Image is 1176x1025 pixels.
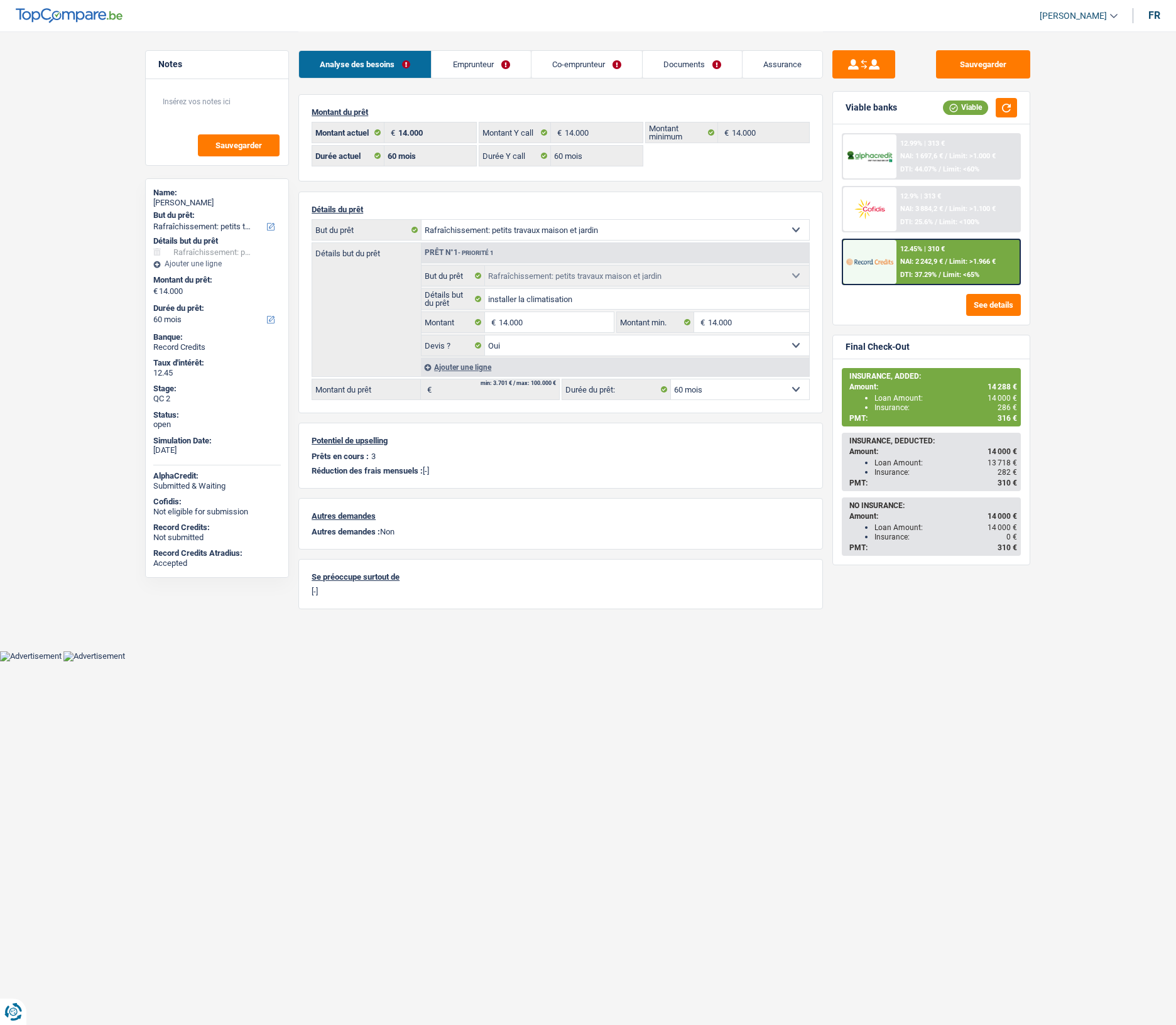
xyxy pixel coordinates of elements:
[312,527,810,536] p: Non
[16,8,122,23] img: TopCompare Logo
[846,149,893,164] img: AlphaCredit
[63,651,125,661] img: Advertisement
[312,122,384,143] label: Montant actuel
[900,152,943,160] span: NAI: 1 697,6 €
[153,236,281,246] div: Détails but du prêt
[153,497,281,507] div: Cofidis:
[422,266,485,286] label: But du prêt
[900,205,943,213] span: NAI: 3 884,2 €
[846,197,893,220] img: Cofidis
[158,59,276,70] h5: Notes
[153,471,281,481] div: AlphaCredit:
[153,523,281,533] div: Record Credits:
[422,249,497,257] div: Prêt n°1
[849,543,1017,552] div: PMT:
[312,220,422,240] label: But du prêt
[299,51,431,78] a: Analyse des besoins
[1148,9,1160,21] div: fr
[312,466,810,475] p: [-]
[422,289,485,309] label: Détails but du prêt
[943,271,979,279] span: Limit: <65%
[849,382,1017,391] div: Amount:
[943,100,988,114] div: Viable
[384,122,398,143] span: €
[458,249,494,256] span: - Priorité 1
[153,445,281,455] div: [DATE]
[153,507,281,517] div: Not eligible for submission
[153,384,281,394] div: Stage:
[153,436,281,446] div: Simulation Date:
[551,122,565,143] span: €
[153,303,278,313] label: Durée du prêt:
[646,122,718,143] label: Montant minimum
[936,50,1030,79] button: Sauvegarder
[153,188,281,198] div: Name:
[153,259,281,268] div: Ajouter une ligne
[312,205,810,214] p: Détails du prêt
[900,245,945,253] div: 12.45% | 310 €
[371,452,376,461] p: 3
[198,134,280,156] button: Sauvegarder
[312,511,810,521] p: Autres demandes
[939,165,941,173] span: /
[479,146,552,166] label: Durée Y call
[153,394,281,404] div: QC 2
[874,394,1017,403] div: Loan Amount:
[849,501,1017,510] div: NO INSURANCE:
[998,468,1017,477] span: 282 €
[900,218,933,226] span: DTI: 25.6%
[949,258,996,266] span: Limit: >1.966 €
[874,523,1017,532] div: Loan Amount:
[153,332,281,342] div: Banque:
[900,139,945,148] div: 12.99% | 313 €
[900,258,943,266] span: NAI: 2 242,9 €
[312,466,423,475] span: Réduction des frais mensuels :
[900,192,941,200] div: 12.9% | 313 €
[312,436,810,445] p: Potentiel de upselling
[312,527,380,536] span: Autres demandes :
[422,335,485,355] label: Devis ?
[998,479,1017,487] span: 310 €
[966,294,1021,316] button: See details
[694,312,708,332] span: €
[988,512,1017,521] span: 14 000 €
[153,533,281,543] div: Not submitted
[312,587,810,596] p: [-]
[562,379,671,399] label: Durée du prêt:
[998,414,1017,423] span: 316 €
[874,533,1017,541] div: Insurance:
[153,558,281,568] div: Accepted
[945,152,947,160] span: /
[153,275,278,285] label: Montant du prêt:
[945,205,947,213] span: /
[849,437,1017,445] div: INSURANCE, DEDUCTED:
[998,403,1017,412] span: 286 €
[846,102,897,113] div: Viable banks
[481,381,556,386] div: min: 3.701 € / max: 100.000 €
[479,122,552,143] label: Montant Y call
[874,468,1017,477] div: Insurance:
[939,218,979,226] span: Limit: <100%
[312,146,384,166] label: Durée actuel
[153,410,281,420] div: Status:
[153,420,281,430] div: open
[743,51,822,78] a: Assurance
[1006,533,1017,541] span: 0 €
[846,250,893,273] img: Record Credits
[153,368,281,378] div: 12.45
[422,312,485,332] label: Montant
[849,479,1017,487] div: PMT:
[421,379,435,399] span: €
[874,403,1017,412] div: Insurance:
[998,543,1017,552] span: 310 €
[153,342,281,352] div: Record Credits
[849,414,1017,423] div: PMT:
[1040,11,1107,21] span: [PERSON_NAME]
[312,107,810,117] p: Montant du prêt
[988,458,1017,467] span: 13 718 €
[312,452,369,461] p: Prêts en cours :
[949,152,996,160] span: Limit: >1.000 €
[945,258,947,266] span: /
[849,372,1017,381] div: INSURANCE, ADDED:
[153,548,281,558] div: Record Credits Atradius:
